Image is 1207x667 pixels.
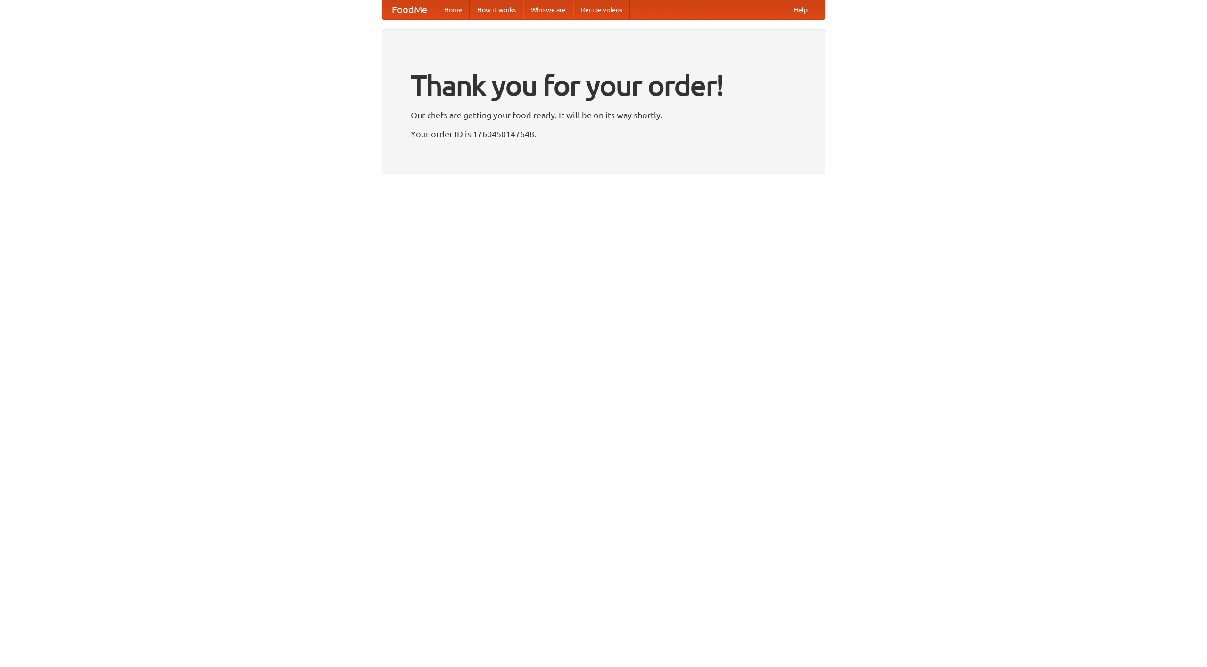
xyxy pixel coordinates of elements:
a: How it works [470,0,523,19]
a: FoodMe [382,0,437,19]
a: Recipe videos [573,0,630,19]
a: Help [786,0,815,19]
p: Your order ID is 1760450147648. [411,127,796,141]
p: Our chefs are getting your food ready. It will be on its way shortly. [411,108,796,122]
h1: Thank you for your order! [411,63,796,108]
a: Home [437,0,470,19]
a: Who we are [523,0,573,19]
